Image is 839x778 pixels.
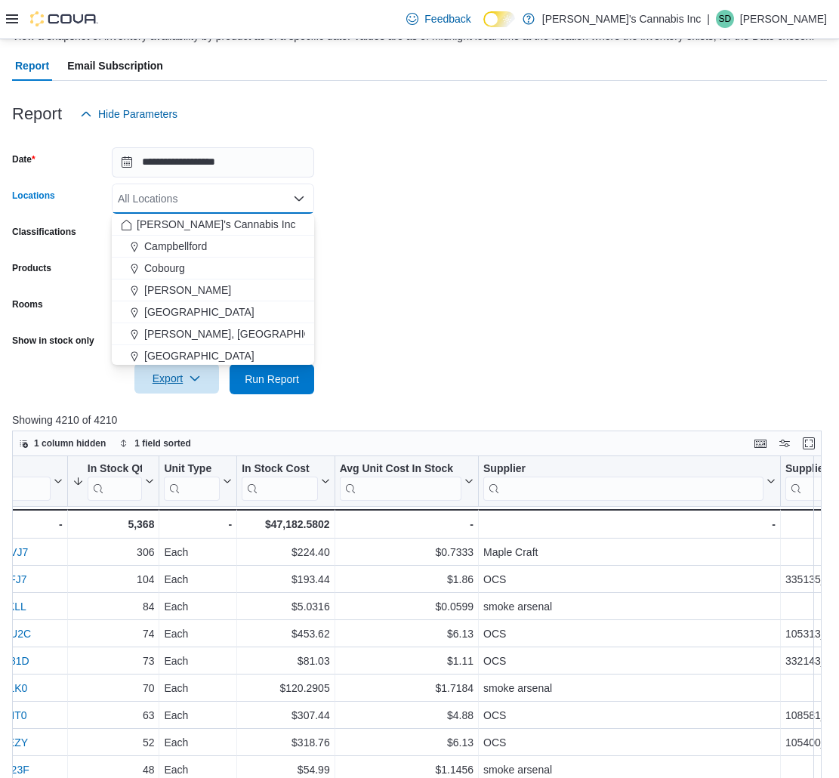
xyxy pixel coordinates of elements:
span: 1 column hidden [34,437,106,449]
div: 52 [72,733,155,752]
div: $4.88 [340,706,473,724]
button: In Stock Qty [72,462,155,500]
button: Unit Type [164,462,232,500]
div: Sean Duffy [716,10,734,28]
button: 1 column hidden [13,434,112,452]
button: Keyboard shortcuts [751,434,770,452]
a: Feedback [400,4,477,34]
button: [GEOGRAPHIC_DATA] [112,301,314,323]
div: $6.13 [340,625,473,643]
div: Avg Unit Cost In Stock [340,462,461,476]
div: Unit Type [164,462,220,500]
p: [PERSON_NAME]'s Cannabis Inc [542,10,701,28]
span: Report [15,51,49,81]
div: OCS [483,733,776,752]
div: OCS [483,652,776,670]
div: - [164,515,232,533]
div: $0.0599 [340,597,473,616]
div: 5,368 [72,515,155,533]
label: Date [12,153,35,165]
div: 73 [72,652,155,670]
div: smoke arsenal [483,679,776,697]
div: 74 [72,625,155,643]
span: [GEOGRAPHIC_DATA] [144,304,254,320]
div: In Stock Cost [242,462,317,500]
span: Cobourg [144,261,185,276]
label: Show in stock only [12,335,94,347]
button: Display options [776,434,794,452]
label: Locations [12,190,55,202]
div: $1.11 [340,652,473,670]
div: $1.86 [340,570,473,588]
span: SD [719,10,732,28]
div: $120.2905 [242,679,329,697]
button: Hide Parameters [74,99,184,129]
div: Each [164,570,232,588]
button: Cobourg [112,258,314,279]
span: [GEOGRAPHIC_DATA] [144,348,254,363]
img: Cova [30,11,98,26]
div: 104 [72,570,155,588]
span: [PERSON_NAME]'s Cannabis Inc [137,217,295,232]
div: Each [164,733,232,752]
div: Supplier [483,462,763,500]
span: Campbellford [144,239,207,254]
div: $5.0316 [242,597,329,616]
div: $307.44 [242,706,329,724]
div: 63 [72,706,155,724]
div: Choose from the following options [112,214,314,411]
span: [PERSON_NAME] [144,282,231,298]
div: $47,182.5802 [242,515,329,533]
div: smoke arsenal [483,597,776,616]
div: 306 [72,543,155,561]
button: Export [134,363,219,394]
label: Classifications [12,226,76,238]
span: Hide Parameters [98,107,177,122]
label: Products [12,262,51,274]
div: Each [164,652,232,670]
div: OCS [483,625,776,643]
button: Supplier [483,462,776,500]
button: Enter fullscreen [800,434,818,452]
button: [GEOGRAPHIC_DATA] [112,345,314,367]
p: | [707,10,710,28]
span: Export [143,363,210,394]
button: Close list of options [293,193,305,205]
div: Each [164,706,232,724]
button: [PERSON_NAME], [GEOGRAPHIC_DATA] [112,323,314,345]
div: Each [164,543,232,561]
div: In Stock Qty [88,462,143,476]
div: OCS [483,570,776,588]
button: 1 field sorted [113,434,197,452]
div: 70 [72,679,155,697]
input: Dark Mode [483,11,515,27]
h3: Report [12,105,62,123]
div: OCS [483,706,776,724]
div: $81.03 [242,652,329,670]
button: Avg Unit Cost In Stock [340,462,473,500]
span: 1 field sorted [134,437,191,449]
div: Each [164,625,232,643]
div: Unit Type [164,462,220,476]
div: Supplier [483,462,763,476]
button: In Stock Cost [242,462,329,500]
div: In Stock Cost [242,462,317,476]
div: - [340,515,473,533]
div: 84 [72,597,155,616]
label: Rooms [12,298,43,310]
div: $224.40 [242,543,329,561]
div: $453.62 [242,625,329,643]
button: [PERSON_NAME] [112,279,314,301]
div: $1.7184 [340,679,473,697]
div: $193.44 [242,570,329,588]
span: Feedback [424,11,470,26]
div: In Stock Qty [88,462,143,500]
div: Avg Unit Cost In Stock [340,462,461,500]
span: Run Report [245,372,299,387]
div: $0.7333 [340,543,473,561]
div: Each [164,679,232,697]
div: Each [164,597,232,616]
span: Email Subscription [67,51,163,81]
button: Run Report [230,364,314,394]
